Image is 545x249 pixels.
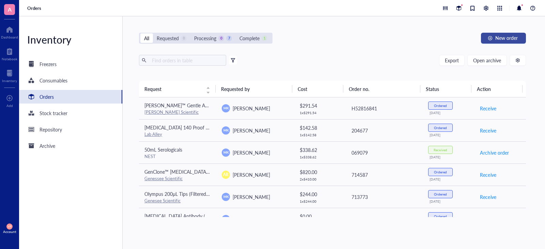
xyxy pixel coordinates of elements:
[239,34,260,42] div: Complete
[467,55,507,66] button: Open archive
[343,81,420,97] th: Order no.
[40,142,55,150] div: Archive
[233,149,270,156] span: [PERSON_NAME]
[233,105,270,112] span: [PERSON_NAME]
[480,149,509,156] span: Archive order
[144,131,162,137] a: Lab Alley
[300,111,340,115] div: 1 x $ 291.54
[352,215,417,223] div: 884569412820
[40,109,67,117] div: Stock tracker
[471,81,523,97] th: Action
[233,171,270,178] span: [PERSON_NAME]
[300,168,340,176] div: $ 820.00
[157,34,179,42] div: Requested
[439,55,465,66] button: Export
[480,127,496,134] span: Receive
[144,213,223,219] span: [MEDICAL_DATA] Antibody (catalant)
[144,153,211,159] div: NEST
[300,124,340,131] div: $ 142.58
[233,127,270,134] span: [PERSON_NAME]
[2,68,17,83] a: Inventory
[181,35,187,41] div: 0
[480,191,496,202] button: Receive
[480,193,496,201] span: Receive
[300,155,340,159] div: 1 x $ 338.62
[19,57,122,71] a: Freezers
[144,34,149,42] div: All
[352,193,417,201] div: 713773
[19,90,122,104] a: Orders
[3,230,16,234] div: Account
[345,97,423,120] td: H52816841
[480,171,496,178] span: Receive
[19,33,122,46] div: Inventory
[233,216,270,222] span: [PERSON_NAME]
[434,104,447,108] div: Ordered
[144,124,256,131] span: [MEDICAL_DATA] 140 Proof (70%) [MEDICAL_DATA]
[430,111,469,115] div: [DATE]
[144,109,199,115] a: [PERSON_NAME] Scientific
[300,213,340,220] div: $ 0.00
[481,33,526,44] button: New order
[223,216,229,221] span: MK
[1,35,18,39] div: Dashboard
[223,106,229,110] span: MK
[345,141,423,164] td: 069079
[216,81,292,97] th: Requested by
[434,214,447,218] div: Ordered
[345,119,423,141] td: 204677
[352,127,417,134] div: 204677
[352,149,417,156] div: 069079
[480,215,496,223] span: Receive
[473,58,501,63] span: Open archive
[194,34,216,42] div: Processing
[226,35,232,41] div: 7
[2,46,17,61] a: Notebook
[144,146,182,153] span: 50mL Serologicals
[40,93,54,100] div: Orders
[144,102,275,109] span: [PERSON_NAME]™ Gentle Ag/Ab Binding Buffer, pH 8.0, 3.75
[420,81,471,97] th: Status
[434,126,447,130] div: Ordered
[300,199,340,203] div: 1 x $ 244.00
[223,172,229,178] span: AR
[144,197,181,204] a: Genesee Scientific
[262,35,267,41] div: 1
[345,208,423,230] td: 884569412820
[445,58,459,63] span: Export
[300,177,340,181] div: 2 x $ 410.00
[480,125,496,136] button: Receive
[480,105,496,112] span: Receive
[233,193,270,200] span: [PERSON_NAME]
[144,175,183,182] a: Genessee Scientific
[434,148,447,152] div: Received
[430,133,469,137] div: [DATE]
[19,74,122,87] a: Consumables
[40,60,57,68] div: Freezers
[19,106,122,120] a: Stock tracker
[292,81,343,97] th: Cost
[2,57,17,61] div: Notebook
[430,199,469,203] div: [DATE]
[144,190,223,197] span: Olympus 200μL Tips (Filtered, Sterile)
[223,150,229,155] span: MK
[144,168,312,175] span: GenClone™ [MEDICAL_DATA], 100% U.S. Origin, Heat Inactivated, 500 mL/Unit
[19,123,122,136] a: Repository
[8,225,11,228] span: VP
[8,5,12,14] span: A
[218,35,224,41] div: 0
[2,79,17,83] div: Inventory
[434,170,447,174] div: Ordered
[6,104,13,108] div: Add
[1,24,18,39] a: Dashboard
[139,33,272,44] div: segmented control
[480,147,509,158] button: Archive order
[345,164,423,186] td: 714587
[40,126,62,133] div: Repository
[430,155,469,159] div: [DATE]
[300,133,340,137] div: 1 x $ 142.58
[149,55,223,65] input: Find orders in table
[139,81,216,97] th: Request
[480,214,496,224] button: Receive
[480,103,496,114] button: Receive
